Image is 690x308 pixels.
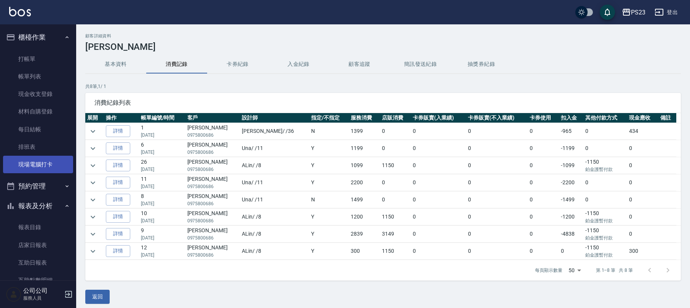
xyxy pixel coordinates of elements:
td: 8 [139,192,185,208]
button: expand row [87,126,99,137]
td: -1199 [559,140,583,157]
td: 0 [559,243,583,260]
td: 0 [528,209,559,225]
td: 0 [627,157,658,174]
td: 1150 [380,209,411,225]
td: -1150 [583,243,628,260]
td: 0 [528,174,559,191]
p: 鉑金護暫付款 [585,235,626,241]
td: 10 [139,209,185,225]
button: 顧客追蹤 [329,55,390,73]
td: 0 [528,192,559,208]
p: 0975800686 [187,200,238,207]
h2: 顧客詳細資料 [85,34,681,38]
a: 店家日報表 [3,236,73,254]
p: 鉑金護暫付款 [585,166,626,173]
td: 0 [380,140,411,157]
th: 服務消費 [349,113,380,123]
td: Y [309,243,349,260]
th: 卡券販賣(入業績) [411,113,466,123]
td: 0 [411,174,466,191]
button: expand row [87,246,99,257]
td: 0 [528,123,559,140]
p: 第 1–8 筆 共 8 筆 [596,267,633,274]
p: [DATE] [141,166,184,173]
td: 2200 [349,174,380,191]
p: 0975800686 [187,217,238,224]
p: [DATE] [141,149,184,156]
td: 11 [139,174,185,191]
td: 0 [380,123,411,140]
td: -2200 [559,174,583,191]
td: 0 [466,226,528,243]
td: 1150 [380,243,411,260]
img: Person [6,287,21,302]
p: [DATE] [141,252,184,259]
th: 其他付款方式 [583,113,628,123]
th: 現金應收 [627,113,658,123]
td: 434 [627,123,658,140]
td: [PERSON_NAME] / /36 [240,123,309,140]
td: 0 [627,192,658,208]
td: 0 [627,209,658,225]
button: expand row [87,194,99,206]
td: 0 [466,157,528,174]
button: 返回 [85,290,110,304]
p: 鉑金護暫付款 [585,217,626,224]
th: 店販消費 [380,113,411,123]
td: -1150 [583,209,628,225]
th: 卡券使用 [528,113,559,123]
button: PS23 [619,5,648,20]
p: [DATE] [141,235,184,241]
p: [DATE] [141,200,184,207]
td: Una / /11 [240,140,309,157]
td: -4838 [559,226,583,243]
td: ALin / /8 [240,157,309,174]
td: 1199 [349,140,380,157]
th: 客戶 [185,113,240,123]
a: 互助日報表 [3,254,73,271]
td: -1099 [559,157,583,174]
td: 0 [466,243,528,260]
p: 鉑金護暫付款 [585,252,626,259]
div: PS23 [631,8,645,17]
td: 0 [411,226,466,243]
div: 50 [565,260,584,281]
td: 3149 [380,226,411,243]
a: 現金收支登錄 [3,85,73,103]
td: Y [309,209,349,225]
button: 簡訊發送紀錄 [390,55,451,73]
td: Y [309,174,349,191]
a: 詳情 [106,194,130,206]
a: 詳情 [106,142,130,154]
button: expand row [87,160,99,171]
td: 0 [528,226,559,243]
td: 0 [627,226,658,243]
td: 1 [139,123,185,140]
td: 0 [528,140,559,157]
td: Una / /11 [240,174,309,191]
button: 登出 [652,5,681,19]
td: 300 [349,243,380,260]
button: 入金紀錄 [268,55,329,73]
th: 備註 [658,113,676,123]
td: 0 [583,140,628,157]
td: 0 [380,192,411,208]
th: 指定/不指定 [309,113,349,123]
p: 共 8 筆, 1 / 1 [85,83,681,90]
td: 0 [466,140,528,157]
td: [PERSON_NAME] [185,123,240,140]
button: 基本資料 [85,55,146,73]
td: 1200 [349,209,380,225]
td: Y [309,226,349,243]
p: [DATE] [141,183,184,190]
a: 現場電腦打卡 [3,156,73,173]
td: 0 [411,243,466,260]
th: 扣入金 [559,113,583,123]
td: 0 [466,192,528,208]
td: [PERSON_NAME] [185,157,240,174]
a: 互助點數明細 [3,271,73,289]
button: save [600,5,615,20]
td: [PERSON_NAME] [185,226,240,243]
a: 打帳單 [3,50,73,68]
